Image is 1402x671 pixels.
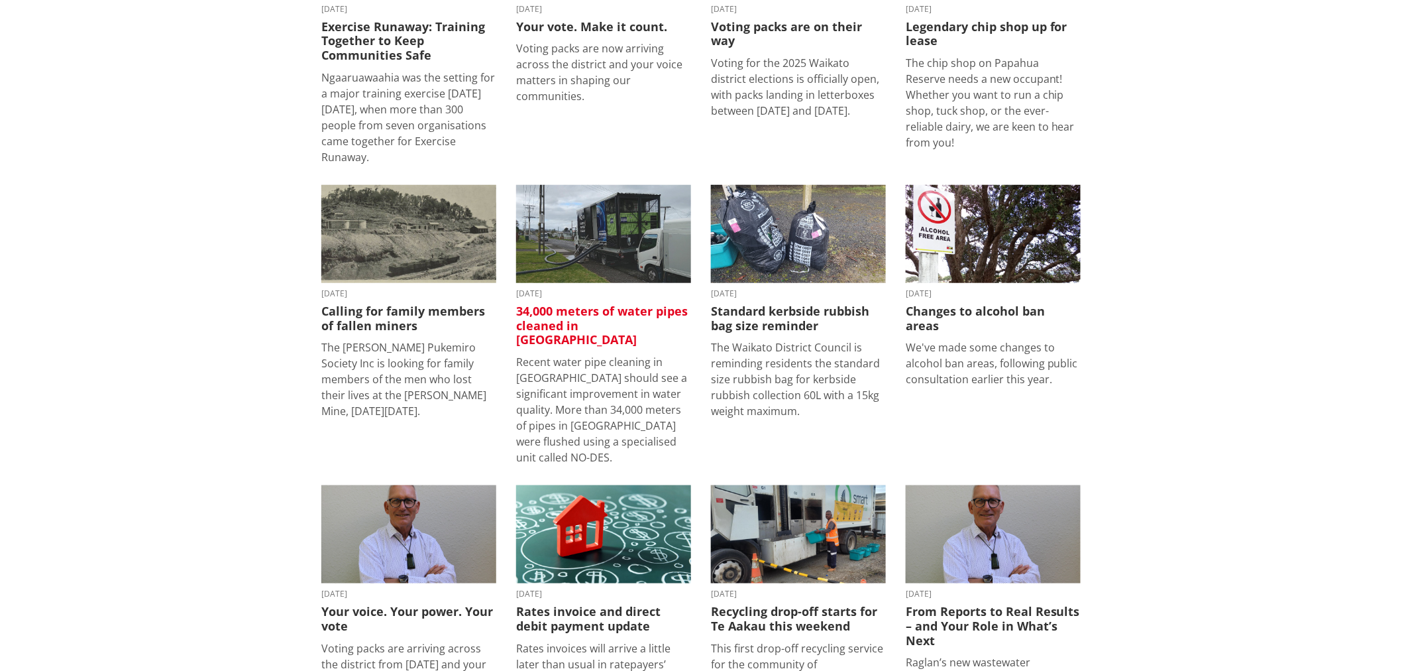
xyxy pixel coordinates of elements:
[321,290,496,298] time: [DATE]
[906,185,1081,284] img: Alcohol Control Bylaw adopted - August 2025 (2)
[906,304,1081,333] h3: Changes to alcohol ban areas
[516,290,691,298] time: [DATE]
[711,20,886,48] h3: Voting packs are on their way
[321,185,496,284] img: Glen Afton Mine 1939
[906,55,1081,151] p: The chip shop on Papahua Reserve needs a new occupant! Whether you want to run a chip shop, tuck ...
[516,5,691,13] time: [DATE]
[711,290,886,298] time: [DATE]
[711,5,886,13] time: [DATE]
[516,185,691,284] img: NO-DES unit flushing water pipes in Huntly
[321,485,496,584] img: Craig Hobbs
[711,185,886,420] a: [DATE] Standard kerbside rubbish bag size reminder The Waikato District Council is reminding resi...
[321,5,496,13] time: [DATE]
[711,339,886,419] p: The Waikato District Council is reminding residents the standard size rubbish bag for kerbside ru...
[516,590,691,598] time: [DATE]
[516,185,691,465] a: [DATE] 34,000 meters of water pipes cleaned in [GEOGRAPHIC_DATA] Recent water pipe cleaning in [G...
[516,304,691,347] h3: 34,000 meters of water pipes cleaned in [GEOGRAPHIC_DATA]
[711,304,886,333] h3: Standard kerbside rubbish bag size reminder
[906,20,1081,48] h3: Legendary chip shop up for lease
[906,185,1081,388] a: [DATE] Changes to alcohol ban areas We've made some changes to alcohol ban areas, following publi...
[906,590,1081,598] time: [DATE]
[711,590,886,598] time: [DATE]
[906,290,1081,298] time: [DATE]
[516,40,691,104] p: Voting packs are now arriving across the district and your voice matters in shaping our communities.
[906,605,1081,648] h3: From Reports to Real Results – and Your Role in What’s Next
[321,185,496,420] a: A black-and-white historic photograph shows a hillside with trees, small buildings, and cylindric...
[516,20,691,34] h3: Your vote. Make it count.
[711,485,886,584] img: recycling 2
[711,185,886,284] img: 20250825_074435
[321,605,496,633] h3: Your voice. Your power. Your vote
[516,605,691,633] h3: Rates invoice and direct debit payment update
[321,304,496,333] h3: Calling for family members of fallen miners
[711,605,886,633] h3: Recycling drop-off starts for Te Aakau this weekend
[321,20,496,63] h3: Exercise Runaway: Training Together to Keep Communities Safe
[516,485,691,584] img: rates image
[711,55,886,119] p: Voting for the 2025 Waikato district elections is officially open, with packs landing in letterbo...
[321,70,496,165] p: Ngaaruawaahia was the setting for a major training exercise [DATE][DATE], when more than 300 peop...
[906,5,1081,13] time: [DATE]
[906,339,1081,387] p: We've made some changes to alcohol ban areas, following public consultation earlier this year.
[906,485,1081,584] img: Craig Hobbs
[516,354,691,465] p: Recent water pipe cleaning in [GEOGRAPHIC_DATA] should see a significant improvement in water qua...
[1341,615,1389,663] iframe: Messenger Launcher
[321,590,496,598] time: [DATE]
[321,339,496,419] p: The [PERSON_NAME] Pukemiro Society Inc is looking for family members of the men who lost their li...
